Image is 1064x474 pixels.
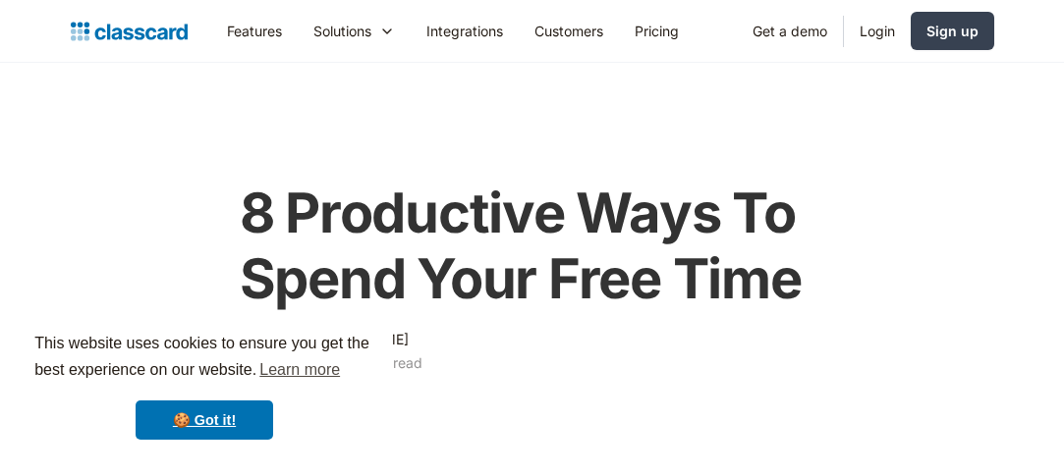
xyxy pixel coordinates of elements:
[298,9,411,53] div: Solutions
[519,9,619,53] a: Customers
[71,18,188,45] a: home
[16,313,393,458] div: cookieconsent
[844,9,911,53] a: Login
[34,332,374,385] span: This website uses cookies to ensure you get the best experience on our website.
[926,21,979,41] div: Sign up
[411,9,519,53] a: Integrations
[313,21,371,41] div: Solutions
[256,355,343,385] a: learn more about cookies
[911,12,994,50] a: Sign up
[240,181,825,312] h1: 8 Productive Ways To Spend Your Free Time
[619,9,695,53] a: Pricing
[737,9,843,53] a: Get a demo
[136,400,273,440] a: dismiss cookie message
[211,9,298,53] a: Features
